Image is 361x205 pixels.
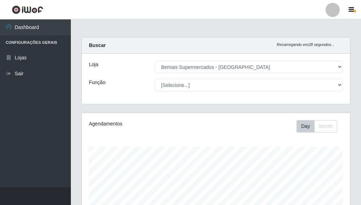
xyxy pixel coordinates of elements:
[12,5,43,14] img: CoreUI Logo
[297,120,315,133] button: Day
[314,120,337,133] button: Month
[297,120,343,133] div: Toolbar with button groups
[89,42,106,48] strong: Buscar
[297,120,337,133] div: First group
[89,79,106,86] label: Função
[89,120,188,128] div: Agendamentos
[277,42,334,47] i: Recarregando em 28 segundos...
[89,61,98,68] label: Loja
